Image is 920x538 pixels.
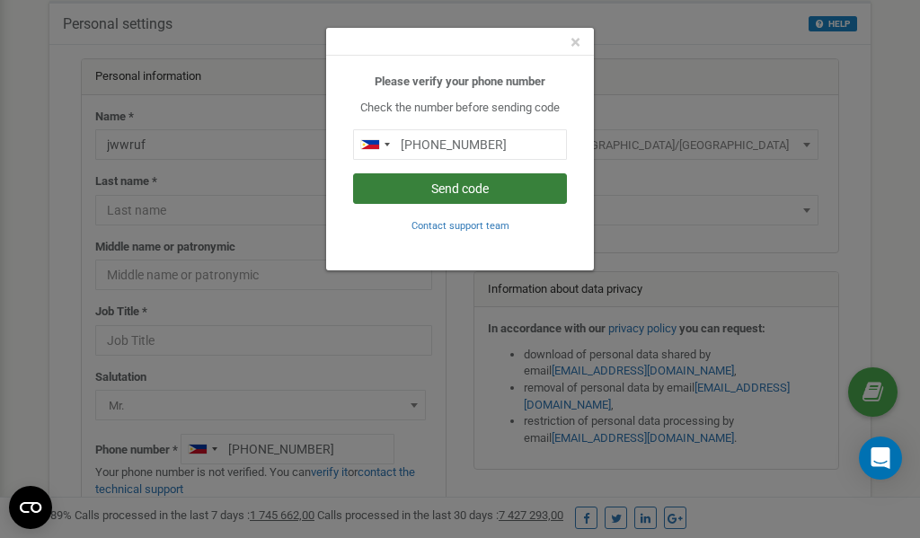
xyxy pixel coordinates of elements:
button: Send code [353,173,567,204]
input: 0905 123 4567 [353,129,567,160]
b: Please verify your phone number [375,75,545,88]
small: Contact support team [411,220,509,232]
div: Open Intercom Messenger [859,437,902,480]
button: Open CMP widget [9,486,52,529]
p: Check the number before sending code [353,100,567,117]
a: Contact support team [411,218,509,232]
span: × [571,31,580,53]
div: Telephone country code [354,130,395,159]
button: Close [571,33,580,52]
